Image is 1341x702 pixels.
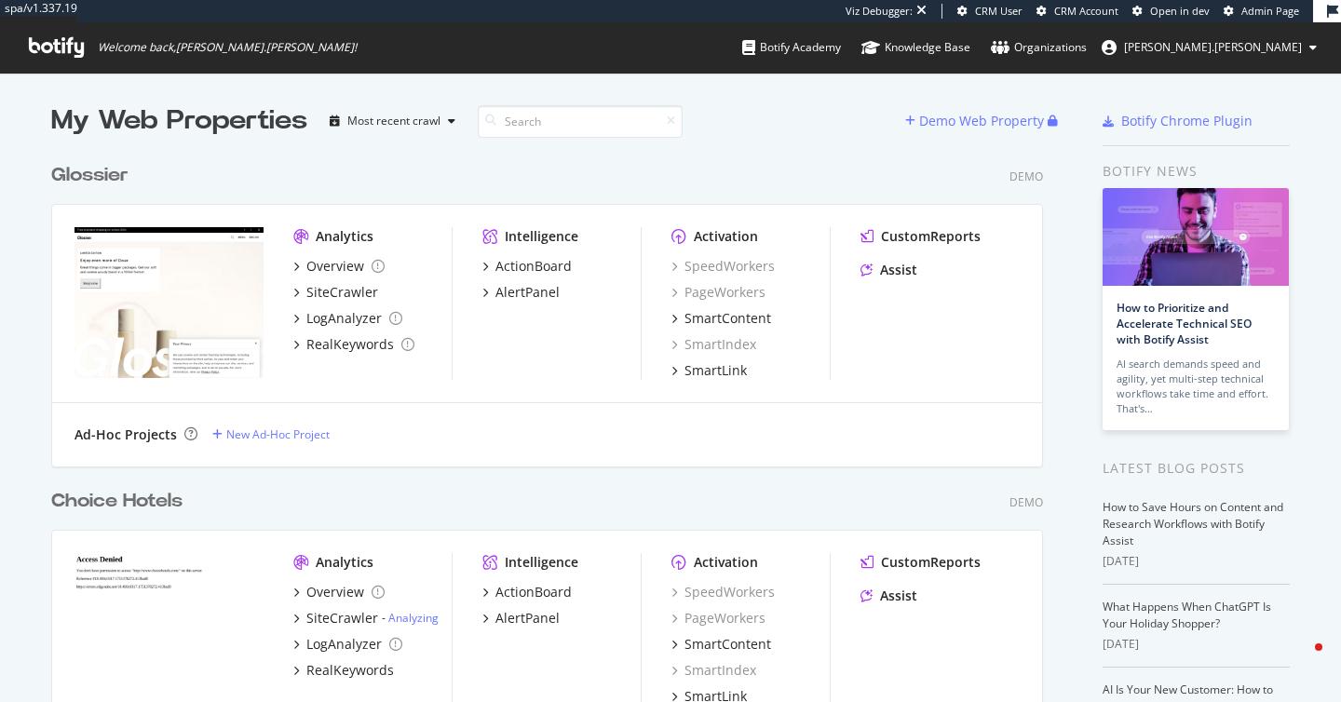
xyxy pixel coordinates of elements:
a: How to Prioritize and Accelerate Technical SEO with Botify Assist [1117,300,1252,347]
div: [DATE] [1103,553,1290,570]
div: Choice Hotels [51,488,183,515]
button: Demo Web Property [905,106,1048,136]
div: SiteCrawler [306,283,378,302]
a: Organizations [991,22,1087,73]
div: Most recent crawl [347,115,440,127]
div: SiteCrawler [306,609,378,628]
a: PageWorkers [671,283,765,302]
div: Intelligence [505,553,578,572]
a: LogAnalyzer [293,635,402,654]
span: Open in dev [1150,4,1210,18]
img: How to Prioritize and Accelerate Technical SEO with Botify Assist [1103,188,1289,286]
a: CustomReports [860,553,981,572]
a: Overview [293,583,385,601]
div: Organizations [991,38,1087,57]
a: SiteCrawler [293,283,378,302]
a: Botify Chrome Plugin [1103,112,1253,130]
div: Glossier [51,162,129,189]
div: Latest Blog Posts [1103,458,1290,479]
div: AI search demands speed and agility, yet multi-step technical workflows take time and effort. Tha... [1117,357,1275,416]
div: CustomReports [881,227,981,246]
a: Open in dev [1132,4,1210,19]
button: [PERSON_NAME].[PERSON_NAME] [1087,33,1332,62]
span: tyler.cohen [1124,39,1302,55]
div: RealKeywords [306,335,394,354]
div: SmartLink [684,361,747,380]
div: Botify Academy [742,38,841,57]
a: PageWorkers [671,609,765,628]
span: Admin Page [1241,4,1299,18]
a: Choice Hotels [51,488,190,515]
div: LogAnalyzer [306,309,382,328]
a: RealKeywords [293,661,394,680]
a: SmartIndex [671,335,756,354]
a: SpeedWorkers [671,583,775,601]
div: AlertPanel [495,283,560,302]
div: ActionBoard [495,583,572,601]
div: RealKeywords [306,661,394,680]
a: How to Save Hours on Content and Research Workflows with Botify Assist [1103,499,1283,548]
a: SmartContent [671,309,771,328]
iframe: Intercom live chat [1278,639,1322,683]
a: What Happens When ChatGPT Is Your Holiday Shopper? [1103,599,1271,631]
div: CustomReports [881,553,981,572]
div: LogAnalyzer [306,635,382,654]
div: Assist [880,587,917,605]
a: SiteCrawler- Analyzing [293,609,439,628]
div: Analytics [316,553,373,572]
div: Botify news [1103,161,1290,182]
a: SmartIndex [671,661,756,680]
div: AlertPanel [495,609,560,628]
div: [DATE] [1103,636,1290,653]
a: Demo Web Property [905,113,1048,128]
a: SmartLink [671,361,747,380]
div: New Ad-Hoc Project [226,426,330,442]
button: Most recent crawl [322,106,463,136]
div: Activation [694,553,758,572]
div: Activation [694,227,758,246]
a: Botify Academy [742,22,841,73]
span: CRM User [975,4,1023,18]
a: Assist [860,587,917,605]
input: Search [478,105,683,138]
a: SpeedWorkers [671,257,775,276]
a: Glossier [51,162,136,189]
a: Assist [860,261,917,279]
div: - [382,610,439,626]
div: Viz Debugger: [846,4,913,19]
a: Analyzing [388,610,439,626]
div: Overview [306,257,364,276]
span: Welcome back, [PERSON_NAME].[PERSON_NAME] ! [98,40,357,55]
div: Demo Web Property [919,112,1044,130]
a: New Ad-Hoc Project [212,426,330,442]
div: Intelligence [505,227,578,246]
div: My Web Properties [51,102,307,140]
a: LogAnalyzer [293,309,402,328]
a: CRM Account [1036,4,1118,19]
div: Knowledge Base [861,38,970,57]
a: ActionBoard [482,583,572,601]
div: SmartContent [684,635,771,654]
a: CRM User [957,4,1023,19]
div: Ad-Hoc Projects [74,425,177,444]
div: Botify Chrome Plugin [1121,112,1253,130]
a: CustomReports [860,227,981,246]
div: ActionBoard [495,257,572,276]
img: Glossier [74,227,264,378]
div: Demo [1009,169,1043,184]
a: SmartContent [671,635,771,654]
div: Assist [880,261,917,279]
div: Demo [1009,494,1043,510]
a: Overview [293,257,385,276]
a: Knowledge Base [861,22,970,73]
a: ActionBoard [482,257,572,276]
a: RealKeywords [293,335,414,354]
a: AlertPanel [482,609,560,628]
span: CRM Account [1054,4,1118,18]
div: Analytics [316,227,373,246]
